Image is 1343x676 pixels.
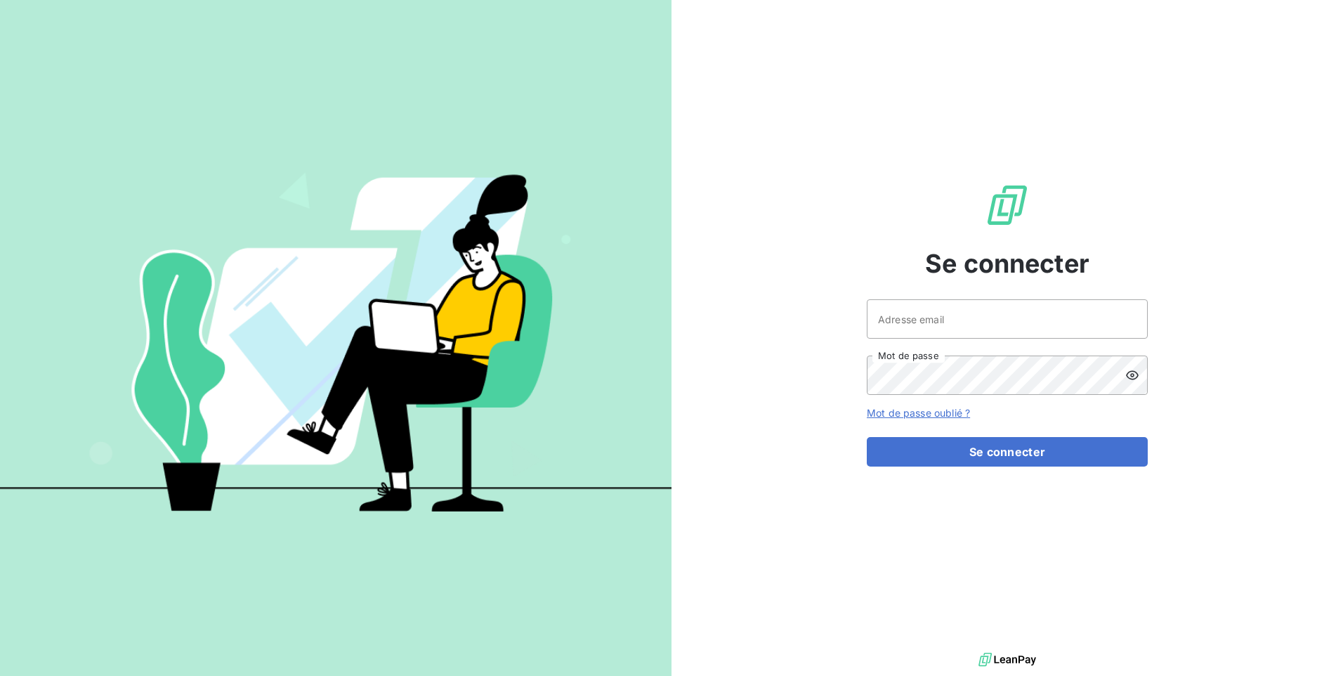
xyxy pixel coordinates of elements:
[985,183,1030,228] img: Logo LeanPay
[978,649,1036,670] img: logo
[867,407,970,419] a: Mot de passe oublié ?
[867,299,1148,339] input: placeholder
[867,437,1148,467] button: Se connecter
[925,245,1089,282] span: Se connecter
